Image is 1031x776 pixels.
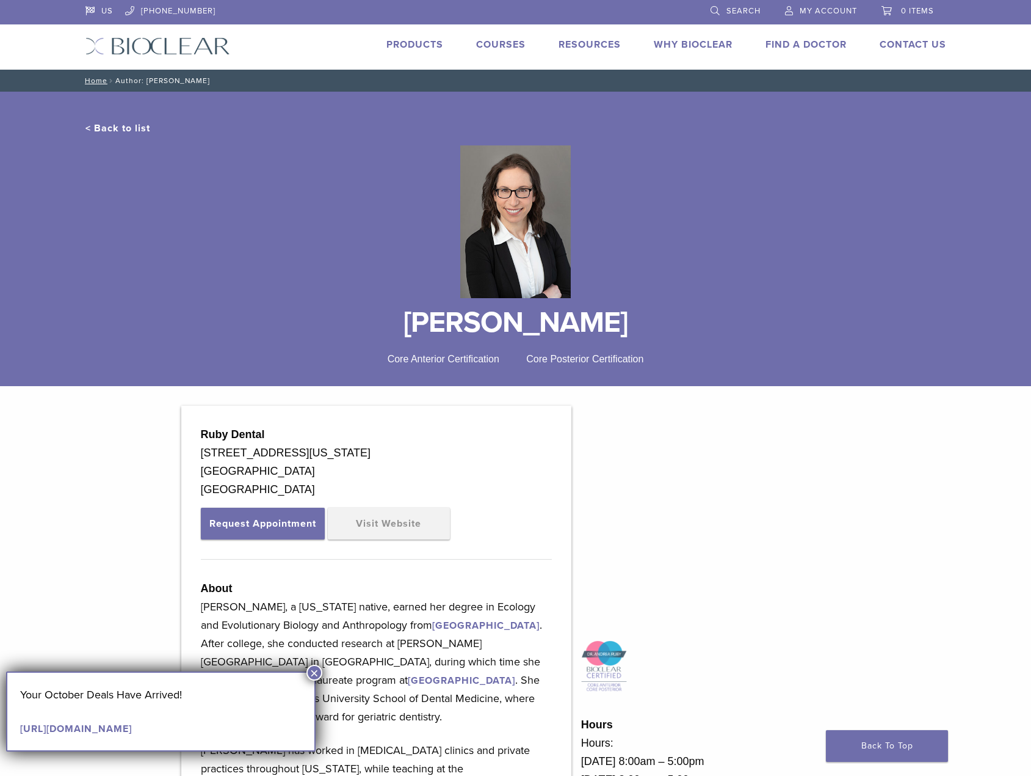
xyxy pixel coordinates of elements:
a: < Back to list [85,122,150,134]
p: [PERSON_NAME], a [US_STATE] native, earned her degree in Ecology and Evolutionary Biology and Ant... [201,598,552,726]
span: Search [726,6,761,16]
div: [DATE] 8:00am – 5:00pm [581,752,850,771]
button: Request Appointment [201,508,325,540]
span: / [107,78,115,84]
div: [STREET_ADDRESS][US_STATE] [201,444,552,462]
span: Core Posterior Certification [526,354,643,364]
span: 0 items [901,6,934,16]
a: Why Bioclear [654,38,733,51]
a: [GEOGRAPHIC_DATA] [408,675,515,687]
img: Icon [581,640,627,693]
a: Contact Us [880,38,946,51]
a: Visit Website [328,508,450,540]
strong: Ruby Dental [201,428,265,441]
p: Your October Deals Have Arrived! [20,686,302,704]
div: [GEOGRAPHIC_DATA] [GEOGRAPHIC_DATA] [201,462,552,499]
nav: Author: [PERSON_NAME] [76,70,955,92]
a: Products [386,38,443,51]
a: [GEOGRAPHIC_DATA] [432,620,540,632]
span: Core Anterior Certification [388,354,499,364]
h1: [PERSON_NAME] [85,308,946,337]
strong: About [201,582,233,595]
a: Resources [559,38,621,51]
img: Bioclear [85,37,230,55]
a: Home [81,76,107,85]
a: [URL][DOMAIN_NAME] [20,723,132,735]
a: Find A Doctor [765,38,847,51]
button: Close [306,665,322,681]
a: Back To Top [826,730,948,762]
strong: Hours [581,719,613,731]
a: Courses [476,38,526,51]
span: My Account [800,6,857,16]
div: Hours: [581,734,850,752]
img: Bioclear [460,145,571,298]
